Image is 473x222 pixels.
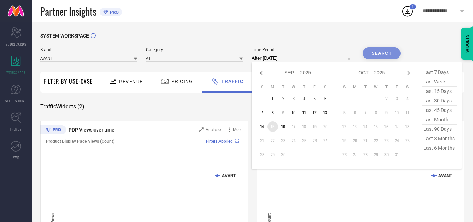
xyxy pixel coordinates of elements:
[108,9,119,15] span: PRO
[309,135,320,146] td: Fri Sep 26 2025
[278,107,288,118] td: Tue Sep 09 2025
[267,121,278,132] td: Mon Sep 15 2025
[339,84,350,90] th: Sunday
[309,107,320,118] td: Fri Sep 12 2025
[309,84,320,90] th: Friday
[381,93,392,104] td: Thu Oct 02 2025
[350,121,360,132] td: Mon Oct 13 2025
[252,47,354,52] span: Time Period
[257,107,267,118] td: Sun Sep 07 2025
[119,79,143,85] span: Revenue
[438,173,452,178] text: AVANT
[350,149,360,160] td: Mon Oct 27 2025
[402,135,413,146] td: Sat Oct 25 2025
[371,93,381,104] td: Wed Oct 01 2025
[241,139,242,144] span: |
[371,107,381,118] td: Wed Oct 08 2025
[309,93,320,104] td: Fri Sep 05 2025
[6,41,26,47] span: SCORECARDS
[146,47,243,52] span: Category
[371,84,381,90] th: Wednesday
[222,173,236,178] text: AVANT
[278,121,288,132] td: Tue Sep 16 2025
[422,125,457,134] span: last 90 days
[381,84,392,90] th: Thursday
[422,96,457,106] span: last 30 days
[233,127,242,132] span: More
[381,121,392,132] td: Thu Oct 16 2025
[6,70,26,75] span: WORKSPACE
[392,107,402,118] td: Fri Oct 10 2025
[299,93,309,104] td: Thu Sep 04 2025
[412,5,414,9] span: 1
[40,47,137,52] span: Brand
[257,149,267,160] td: Sun Sep 28 2025
[422,106,457,115] span: last 45 days
[288,121,299,132] td: Wed Sep 17 2025
[278,84,288,90] th: Tuesday
[392,149,402,160] td: Fri Oct 31 2025
[199,127,204,132] svg: Zoom
[402,121,413,132] td: Sat Oct 18 2025
[422,134,457,143] span: last 3 months
[360,84,371,90] th: Tuesday
[339,121,350,132] td: Sun Oct 12 2025
[422,77,457,87] span: last week
[422,87,457,96] span: last 15 days
[40,4,96,19] span: Partner Insights
[402,107,413,118] td: Sat Oct 11 2025
[267,149,278,160] td: Mon Sep 29 2025
[422,68,457,77] span: last 7 days
[320,84,331,90] th: Saturday
[371,149,381,160] td: Wed Oct 29 2025
[44,77,93,86] span: Filter By Use-Case
[320,135,331,146] td: Sat Sep 27 2025
[402,93,413,104] td: Sat Oct 04 2025
[257,69,265,77] div: Previous month
[299,84,309,90] th: Thursday
[40,33,89,39] span: SYSTEM WORKSPACE
[392,135,402,146] td: Fri Oct 24 2025
[206,139,233,144] span: Filters Applied
[320,93,331,104] td: Sat Sep 06 2025
[288,84,299,90] th: Wednesday
[422,143,457,153] span: last 6 months
[267,84,278,90] th: Monday
[257,121,267,132] td: Sun Sep 14 2025
[221,79,243,84] span: Traffic
[402,84,413,90] th: Saturday
[339,107,350,118] td: Sun Oct 05 2025
[401,5,414,18] div: Open download list
[69,127,114,133] span: PDP Views over time
[171,79,193,84] span: Pricing
[267,93,278,104] td: Mon Sep 01 2025
[40,125,66,136] div: Premium
[309,121,320,132] td: Fri Sep 19 2025
[46,139,114,144] span: Product Display Page Views (Count)
[422,115,457,125] span: last month
[278,149,288,160] td: Tue Sep 30 2025
[278,135,288,146] td: Tue Sep 23 2025
[320,107,331,118] td: Sat Sep 13 2025
[288,107,299,118] td: Wed Sep 10 2025
[350,107,360,118] td: Mon Oct 06 2025
[392,84,402,90] th: Friday
[392,93,402,104] td: Fri Oct 03 2025
[392,121,402,132] td: Fri Oct 17 2025
[350,84,360,90] th: Monday
[206,127,221,132] span: Analyse
[257,84,267,90] th: Sunday
[288,135,299,146] td: Wed Sep 24 2025
[13,155,19,160] span: FWD
[10,127,22,132] span: TRENDS
[288,93,299,104] td: Wed Sep 03 2025
[299,107,309,118] td: Thu Sep 11 2025
[404,69,413,77] div: Next month
[299,121,309,132] td: Thu Sep 18 2025
[381,149,392,160] td: Thu Oct 30 2025
[371,121,381,132] td: Wed Oct 15 2025
[360,121,371,132] td: Tue Oct 14 2025
[360,149,371,160] td: Tue Oct 28 2025
[339,135,350,146] td: Sun Oct 19 2025
[267,135,278,146] td: Mon Sep 22 2025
